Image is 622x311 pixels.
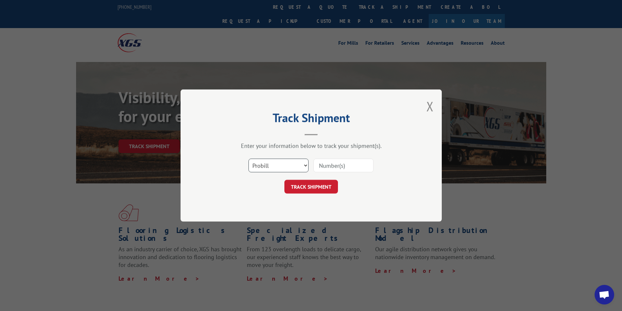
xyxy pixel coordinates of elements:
[213,113,409,126] h2: Track Shipment
[284,180,338,194] button: TRACK SHIPMENT
[313,159,374,172] input: Number(s)
[213,142,409,149] div: Enter your information below to track your shipment(s).
[595,285,614,304] div: Open chat
[426,98,434,115] button: Close modal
